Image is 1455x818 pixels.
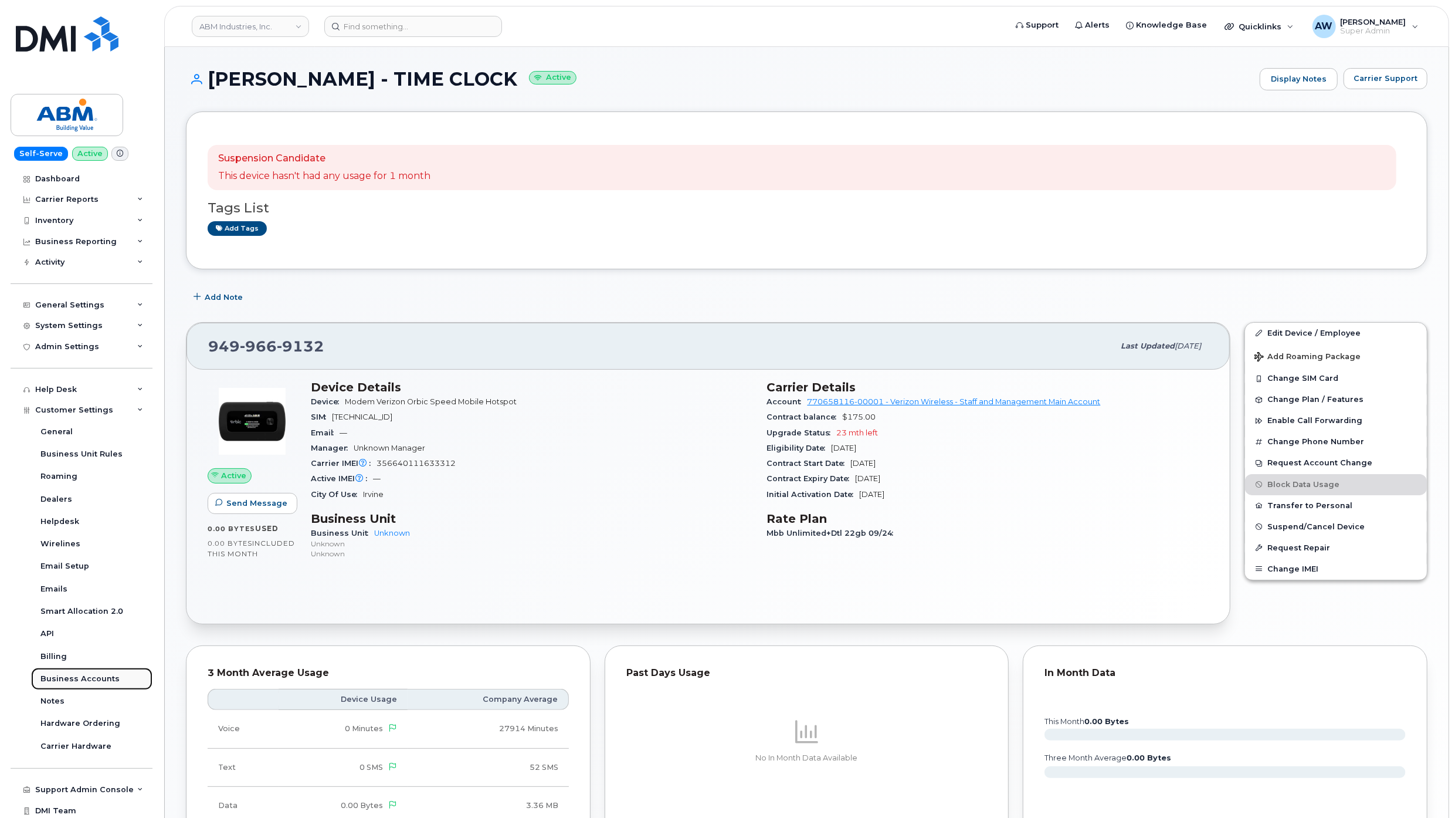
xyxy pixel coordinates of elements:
[373,474,381,483] span: —
[626,753,988,763] p: No In Month Data Available
[1260,68,1338,90] a: Display Notes
[218,170,430,183] p: This device hasn't had any usage for 1 month
[1044,717,1129,726] text: this month
[332,413,392,421] span: [TECHNICAL_ID]
[186,287,253,308] button: Add Note
[1121,342,1175,350] span: Last updated
[205,292,243,303] span: Add Note
[311,512,753,526] h3: Business Unit
[856,474,881,483] span: [DATE]
[1175,342,1201,350] span: [DATE]
[208,221,267,236] a: Add tags
[860,490,885,499] span: [DATE]
[311,444,354,452] span: Manager
[311,380,753,394] h3: Device Details
[1245,368,1427,389] button: Change SIM Card
[208,539,252,547] span: 0.00 Bytes
[277,337,324,355] span: 9132
[1245,344,1427,368] button: Add Roaming Package
[345,724,383,733] span: 0 Minutes
[311,529,374,538] span: Business Unit
[767,490,860,499] span: Initial Activation Date
[226,498,287,509] span: Send Message
[217,386,287,457] img: image20231002-3703462-fz9zi0.jpeg
[767,512,1209,526] h3: Rate Plan
[767,529,900,538] span: Mbb Unlimited+Dtl 22gb 09/24
[311,474,373,483] span: Active IMEI
[311,397,345,406] span: Device
[837,428,879,437] span: 23 mth left
[767,397,808,406] span: Account
[374,529,410,538] a: Unknown
[832,444,857,452] span: [DATE]
[1245,452,1427,474] button: Request Account Change
[529,71,576,84] small: Active
[208,749,279,787] td: Text
[1245,410,1427,431] button: Enable Call Forwarding
[1245,495,1427,516] button: Transfer to Personal
[1044,753,1171,762] text: three month average
[311,459,377,468] span: Carrier IMEI
[208,337,324,355] span: 949
[359,763,383,772] span: 0 SMS
[843,413,876,421] span: $175.00
[408,710,569,748] td: 27914 Minutes
[808,397,1101,406] a: 770658116-00001 - Verizon Wireless - Staff and Management Main Account
[1245,431,1427,452] button: Change Phone Number
[208,201,1406,215] h3: Tags List
[408,749,569,787] td: 52 SMS
[1245,559,1427,580] button: Change IMEI
[626,667,988,679] div: Past Days Usage
[1267,396,1364,404] span: Change Plan / Features
[1245,389,1427,410] button: Change Plan / Features
[311,549,753,559] p: Unknown
[345,397,517,406] span: Modem Verizon Orbic Speed Mobile Hotspot
[311,539,753,549] p: Unknown
[767,444,832,452] span: Eligibility Date
[1245,474,1427,495] button: Block Data Usage
[354,444,425,452] span: Unknown Manager
[1267,522,1365,531] span: Suspend/Cancel Device
[340,428,347,437] span: —
[240,337,277,355] span: 966
[1267,417,1362,425] span: Enable Call Forwarding
[218,152,430,165] p: Suspension Candidate
[767,380,1209,394] h3: Carrier Details
[408,689,569,710] th: Company Average
[767,428,837,437] span: Upgrade Status
[1245,323,1427,344] a: Edit Device / Employee
[1354,73,1417,84] span: Carrier Support
[208,710,279,748] td: Voice
[279,689,408,710] th: Device Usage
[208,525,255,533] span: 0.00 Bytes
[311,413,332,421] span: SIM
[767,413,843,421] span: Contract balance
[363,490,384,499] span: Irvine
[1344,68,1427,89] button: Carrier Support
[186,69,1254,89] h1: [PERSON_NAME] - TIME CLOCK
[1245,538,1427,559] button: Request Repair
[1084,717,1129,726] tspan: 0.00 Bytes
[1127,753,1171,762] tspan: 0.00 Bytes
[208,493,297,514] button: Send Message
[208,667,569,679] div: 3 Month Average Usage
[311,490,363,499] span: City Of Use
[851,459,876,468] span: [DATE]
[221,470,246,481] span: Active
[341,801,383,810] span: 0.00 Bytes
[1245,516,1427,538] button: Suspend/Cancel Device
[767,474,856,483] span: Contract Expiry Date
[255,524,279,533] span: used
[1254,352,1361,363] span: Add Roaming Package
[377,459,456,468] span: 356640111633312
[1044,667,1406,679] div: In Month Data
[311,428,340,437] span: Email
[767,459,851,468] span: Contract Start Date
